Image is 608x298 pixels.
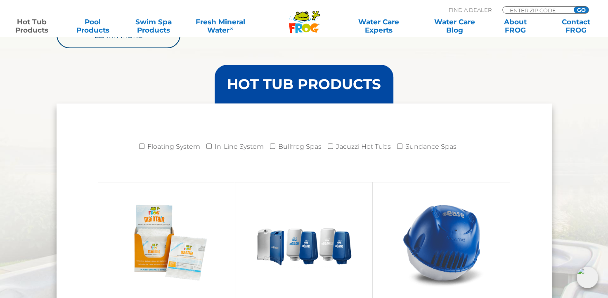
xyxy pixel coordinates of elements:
label: In-Line System [215,138,264,155]
img: bullfrog-product-hero-300x300.png [256,195,352,290]
label: Floating System [147,138,200,155]
sup: ∞ [229,25,233,31]
img: openIcon [577,267,598,288]
img: Frog_Maintain_Hero-2-v2-300x300.png [118,195,214,290]
a: Swim SpaProducts [130,18,177,34]
a: Water CareExperts [341,18,417,34]
a: PoolProducts [69,18,116,34]
h3: HOT TUB PRODUCTS [227,77,381,91]
label: Bullfrog Spas [278,138,322,155]
img: hot-tub-product-atease-system-300x300.png [394,195,490,290]
a: Hot TubProducts [8,18,56,34]
a: AboutFROG [492,18,539,34]
input: GO [574,7,589,13]
label: Sundance Spas [405,138,457,155]
a: Water CareBlog [431,18,478,34]
label: Jacuzzi Hot Tubs [336,138,391,155]
a: Fresh MineralWater∞ [191,18,250,34]
input: Zip Code Form [509,7,565,14]
p: Find A Dealer [449,6,492,14]
a: ContactFROG [552,18,600,34]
